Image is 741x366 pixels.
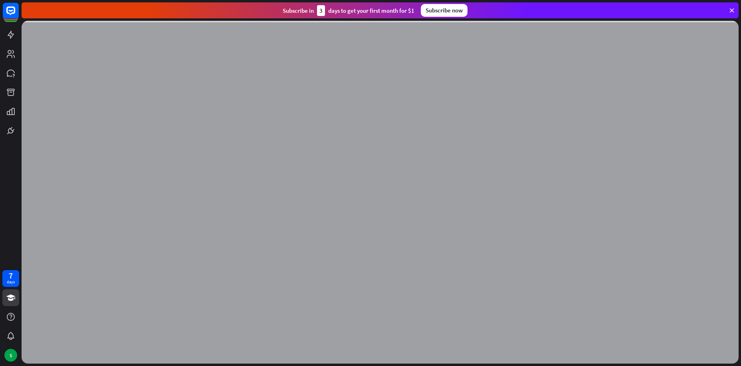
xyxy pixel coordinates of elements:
div: Subscribe now [421,4,468,17]
a: 7 days [2,270,19,287]
div: 3 [317,5,325,16]
div: S [4,349,17,362]
div: Subscribe in days to get your first month for $1 [283,5,414,16]
div: days [7,279,15,285]
div: 7 [9,272,13,279]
